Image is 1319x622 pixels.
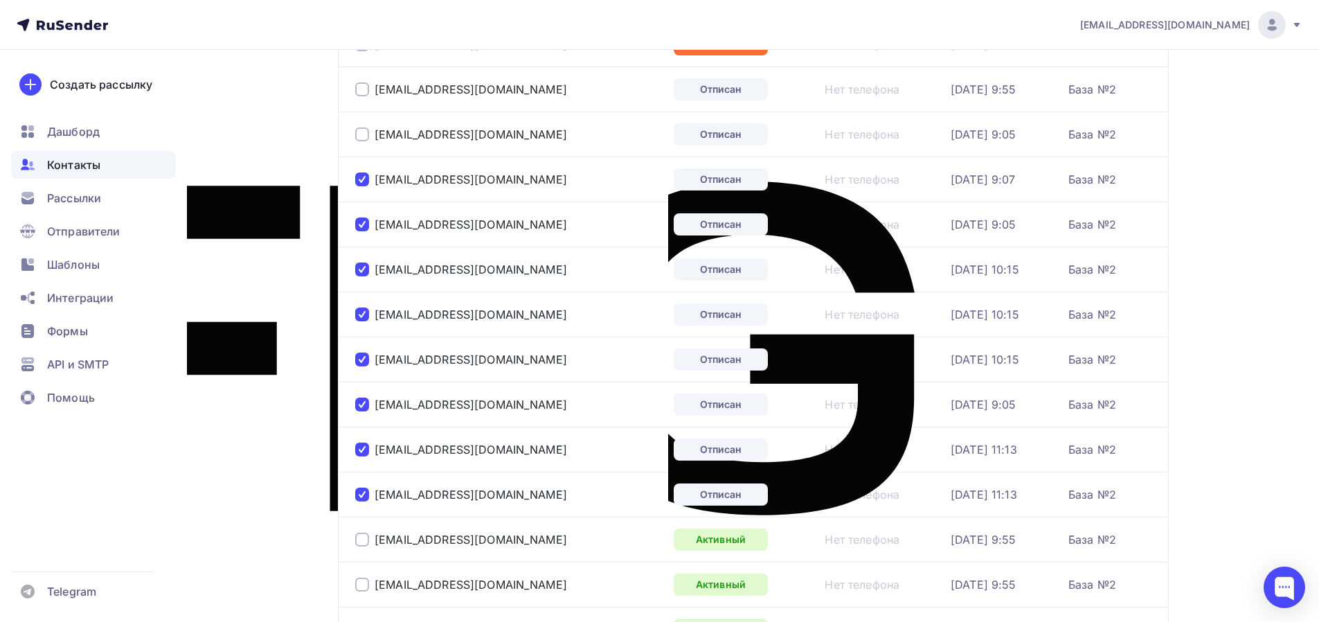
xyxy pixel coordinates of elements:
[951,578,1016,592] a: [DATE] 9:55
[951,398,1016,411] div: [DATE] 9:05
[11,151,176,179] a: Контакты
[951,172,1016,186] a: [DATE] 9:07
[375,398,567,411] div: [EMAIL_ADDRESS][DOMAIN_NAME]
[1068,398,1116,411] a: База №2
[674,213,768,236] div: Отписан
[375,263,567,276] a: [EMAIL_ADDRESS][DOMAIN_NAME]
[951,488,1017,501] a: [DATE] 11:13
[674,123,768,145] a: Отписан
[1068,578,1116,592] a: База №2
[674,258,768,281] a: Отписан
[47,190,101,206] span: Рассылки
[1068,82,1116,96] a: База №2
[47,583,96,600] span: Telegram
[951,533,1016,547] a: [DATE] 9:55
[674,438,768,461] a: Отписан
[1068,308,1116,321] a: База №2
[47,256,100,273] span: Шаблоны
[1080,18,1250,32] span: [EMAIL_ADDRESS][DOMAIN_NAME]
[674,393,768,416] a: Отписан
[375,443,567,456] a: [EMAIL_ADDRESS][DOMAIN_NAME]
[674,483,768,506] a: Отписан
[951,127,1016,141] div: [DATE] 9:05
[951,217,1016,231] a: [DATE] 9:05
[375,533,567,547] div: [EMAIL_ADDRESS][DOMAIN_NAME]
[1068,353,1116,366] a: База №2
[47,356,109,373] span: API и SMTP
[47,389,95,406] span: Помощь
[1068,127,1116,141] a: База №2
[375,217,567,231] a: [EMAIL_ADDRESS][DOMAIN_NAME]
[1080,11,1302,39] a: [EMAIL_ADDRESS][DOMAIN_NAME]
[375,172,567,186] div: [EMAIL_ADDRESS][DOMAIN_NAME]
[11,217,176,245] a: Отправители
[674,168,768,190] a: Отписан
[375,578,567,592] a: [EMAIL_ADDRESS][DOMAIN_NAME]
[1068,443,1116,456] a: База №2
[674,78,768,100] a: Отписан
[375,308,567,321] a: [EMAIL_ADDRESS][DOMAIN_NAME]
[375,82,567,96] a: [EMAIL_ADDRESS][DOMAIN_NAME]
[1068,172,1116,186] a: База №2
[674,528,768,551] a: Активный
[1068,488,1116,501] a: База №2
[674,348,768,371] a: Отписан
[674,303,768,326] div: Отписан
[11,317,176,345] a: Формы
[47,223,120,240] span: Отправители
[47,290,114,306] span: Интеграции
[375,127,567,141] a: [EMAIL_ADDRESS][DOMAIN_NAME]
[1068,263,1116,276] a: База №2
[50,76,152,93] div: Создать рассылку
[47,323,88,339] span: Формы
[47,123,100,140] span: Дашборд
[11,118,176,145] a: Дашборд
[674,574,768,596] a: Активный
[951,353,1019,366] a: [DATE] 10:15
[11,184,176,212] a: Рассылки
[951,82,1016,96] div: [DATE] 9:55
[951,443,1017,456] a: [DATE] 11:13
[375,488,567,501] a: [EMAIL_ADDRESS][DOMAIN_NAME]
[1068,217,1116,231] a: База №2
[47,157,100,173] span: Контакты
[375,353,567,366] a: [EMAIL_ADDRESS][DOMAIN_NAME]
[951,308,1019,321] a: [DATE] 10:15
[1068,533,1116,547] a: База №2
